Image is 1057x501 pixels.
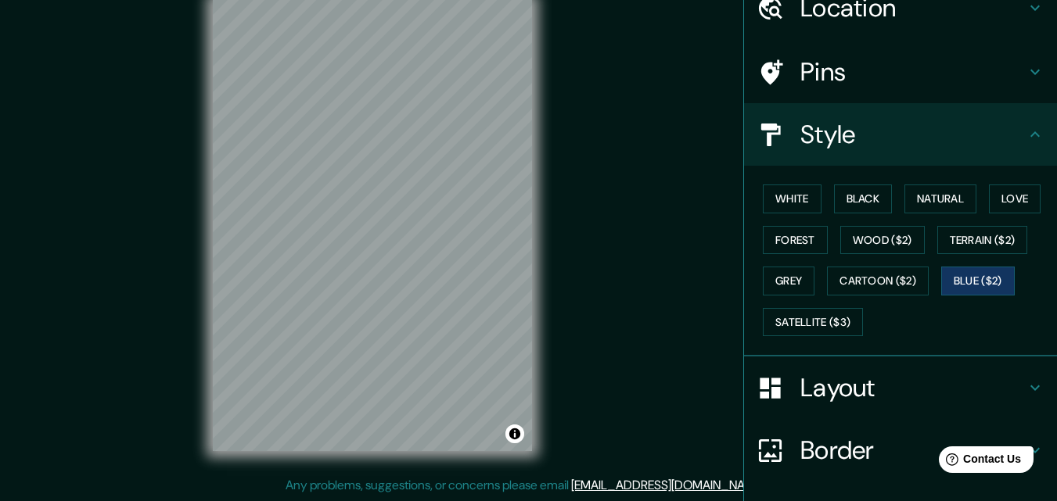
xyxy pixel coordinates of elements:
[827,267,929,295] button: Cartoon ($2)
[763,226,828,255] button: Forest
[800,119,1026,150] h4: Style
[989,184,1041,213] button: Love
[505,424,524,443] button: Toggle attribution
[744,419,1057,481] div: Border
[918,440,1040,484] iframe: Help widget launcher
[937,226,1028,255] button: Terrain ($2)
[904,184,976,213] button: Natural
[840,226,925,255] button: Wood ($2)
[763,267,814,295] button: Grey
[763,308,863,337] button: Satellite ($3)
[571,477,764,493] a: [EMAIL_ADDRESS][DOMAIN_NAME]
[286,476,767,495] p: Any problems, suggestions, or concerns please email .
[800,372,1026,403] h4: Layout
[744,41,1057,103] div: Pins
[763,184,822,213] button: White
[744,103,1057,166] div: Style
[800,435,1026,466] h4: Border
[834,184,893,213] button: Black
[941,267,1015,295] button: Blue ($2)
[744,356,1057,419] div: Layout
[800,56,1026,88] h4: Pins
